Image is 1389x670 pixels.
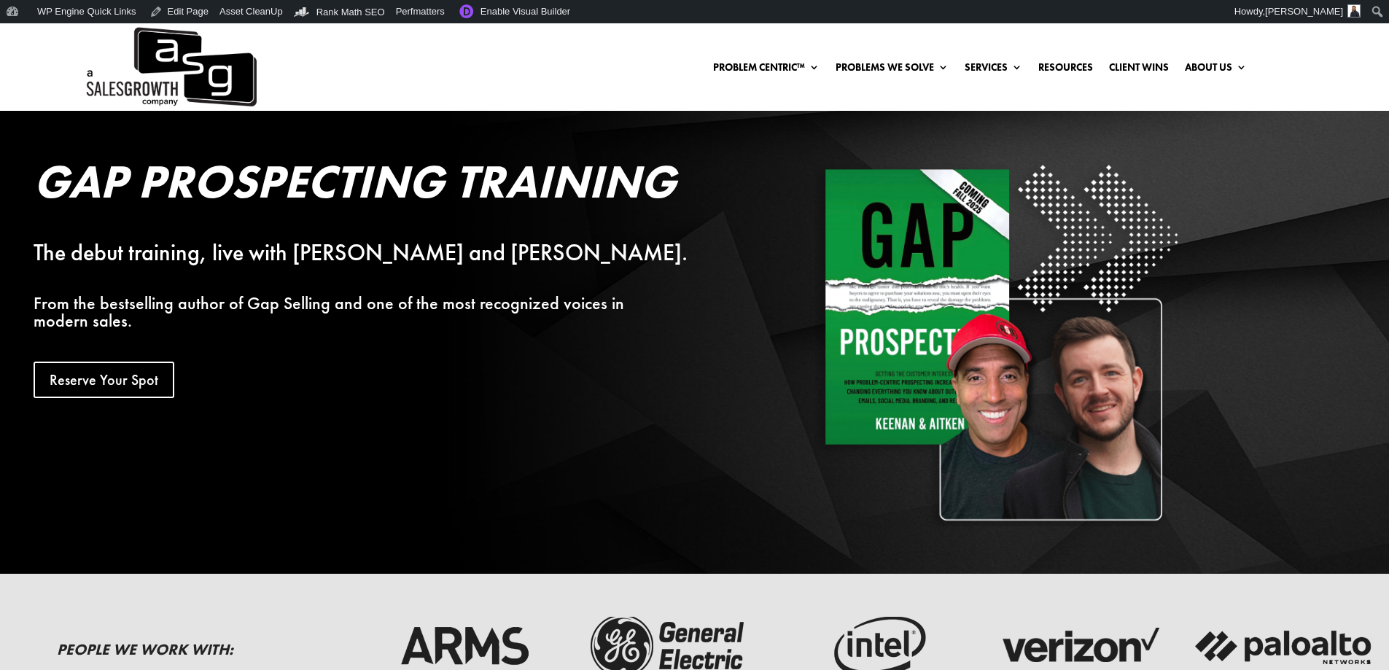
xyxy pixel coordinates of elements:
span: [PERSON_NAME] [1265,6,1343,17]
a: Services [965,62,1022,78]
a: Problems We Solve [836,62,949,78]
a: Resources [1038,62,1093,78]
span: Rank Math SEO [316,7,385,17]
a: Client Wins [1109,62,1169,78]
img: Square White - Shadow [815,158,1183,526]
a: About Us [1185,62,1247,78]
a: Reserve Your Spot [34,362,174,398]
a: Problem Centric™ [713,62,820,78]
div: The debut training, live with [PERSON_NAME] and [PERSON_NAME]. [34,244,717,262]
p: From the bestselling author of Gap Selling and one of the most recognized voices in modern sales. [34,295,717,330]
a: A Sales Growth Company Logo [84,23,257,111]
img: ASG Co. Logo [84,23,257,111]
h2: Gap Prospecting Training [34,158,717,212]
